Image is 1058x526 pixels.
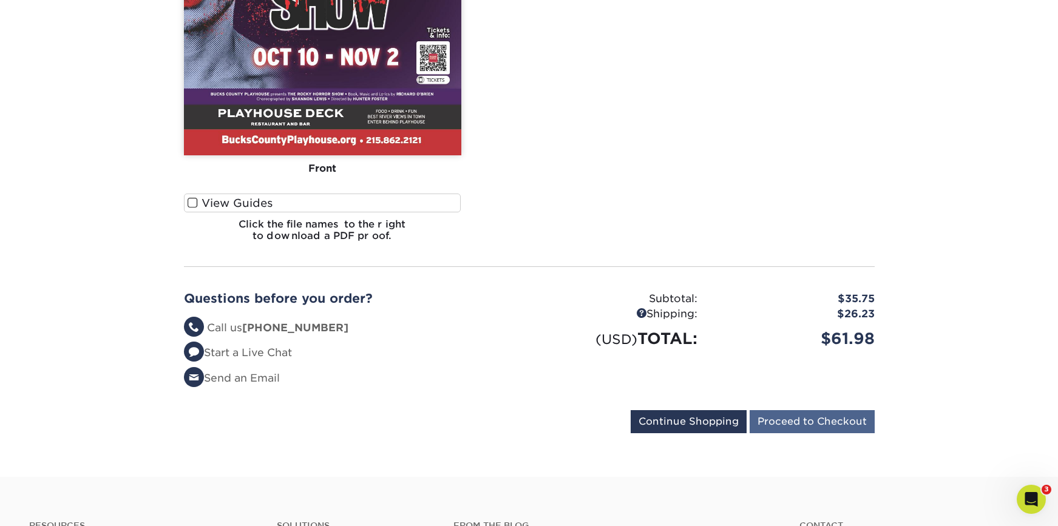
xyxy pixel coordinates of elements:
[184,218,461,251] h6: Click the file names to the right to download a PDF proof.
[1017,485,1046,514] iframe: Intercom live chat
[707,327,884,350] div: $61.98
[529,306,707,322] div: Shipping:
[184,291,520,306] h2: Questions before you order?
[242,322,348,334] strong: [PHONE_NUMBER]
[529,327,707,350] div: TOTAL:
[184,372,280,384] a: Send an Email
[707,291,884,307] div: $35.75
[184,346,292,359] a: Start a Live Chat
[184,155,461,181] div: Front
[707,306,884,322] div: $26.23
[595,331,637,347] small: (USD)
[184,194,461,212] label: View Guides
[529,291,707,307] div: Subtotal:
[631,410,747,433] input: Continue Shopping
[184,320,520,336] li: Call us
[1042,485,1051,494] span: 3
[750,410,875,433] input: Proceed to Checkout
